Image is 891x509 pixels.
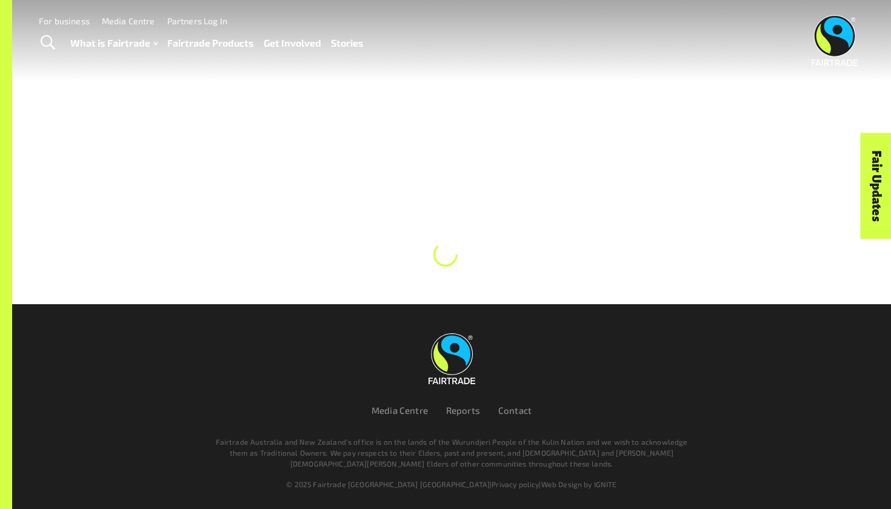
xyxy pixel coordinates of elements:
a: Web Design by IGNITE [541,480,617,488]
a: Fairtrade Products [167,35,254,52]
a: Partners Log In [167,16,227,26]
img: Fairtrade Australia New Zealand logo [429,333,475,384]
a: Toggle Search [33,28,62,58]
a: Reports [446,405,480,416]
a: Stories [331,35,364,52]
span: © 2025 Fairtrade [GEOGRAPHIC_DATA] [GEOGRAPHIC_DATA] [286,480,490,488]
a: Media Centre [102,16,155,26]
p: Fairtrade Australia and New Zealand’s office is on the lands of the Wurundjeri People of the Kuli... [210,436,693,469]
a: Contact [498,405,532,416]
a: For business [39,16,90,26]
a: Get Involved [264,35,321,52]
a: What is Fairtrade [70,35,158,52]
a: Media Centre [372,405,428,416]
div: | | [87,479,816,490]
a: Privacy policy [492,480,539,488]
img: Fairtrade Australia New Zealand logo [812,15,858,66]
